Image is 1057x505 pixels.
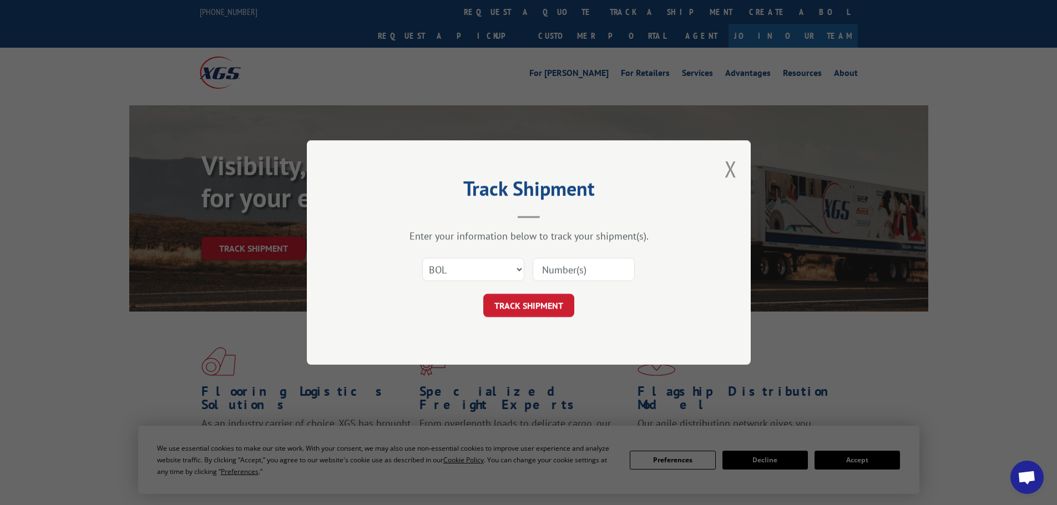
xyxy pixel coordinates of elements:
input: Number(s) [533,258,635,281]
h2: Track Shipment [362,181,695,202]
div: Enter your information below to track your shipment(s). [362,229,695,242]
button: TRACK SHIPMENT [483,294,574,317]
div: Open chat [1010,461,1044,494]
button: Close modal [725,154,737,183]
